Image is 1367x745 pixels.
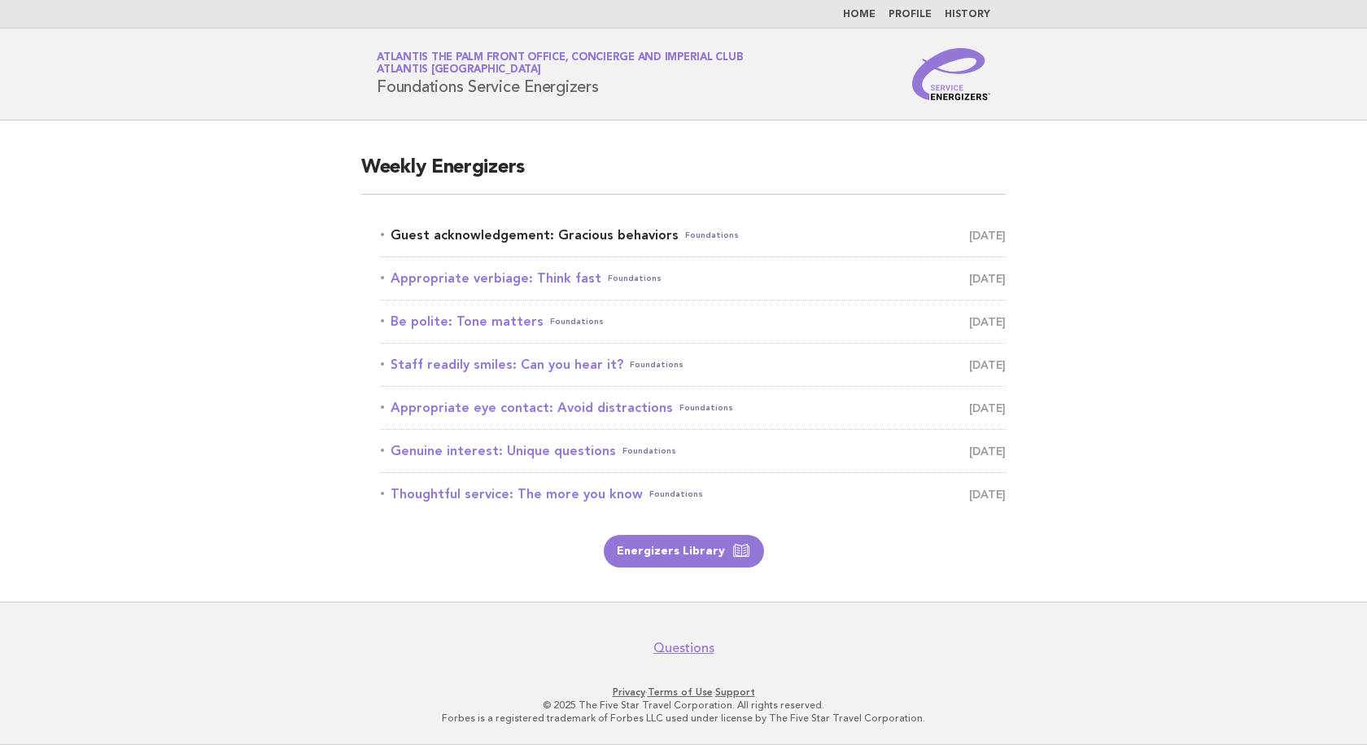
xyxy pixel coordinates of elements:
[186,686,1181,699] p: · ·
[377,52,743,75] a: Atlantis The Palm Front Office, Concierge and Imperial ClubAtlantis [GEOGRAPHIC_DATA]
[361,155,1006,195] h2: Weekly Energizers
[381,267,1006,290] a: Appropriate verbiage: Think fastFoundations [DATE]
[381,353,1006,376] a: Staff readily smiles: Can you hear it?Foundations [DATE]
[715,686,755,698] a: Support
[969,267,1006,290] span: [DATE]
[622,440,676,462] span: Foundations
[889,10,932,20] a: Profile
[608,267,662,290] span: Foundations
[186,712,1181,725] p: Forbes is a registered trademark of Forbes LLC used under license by The Five Star Travel Corpora...
[969,310,1006,333] span: [DATE]
[649,483,703,506] span: Foundations
[969,397,1006,419] span: [DATE]
[653,640,714,656] a: Questions
[969,224,1006,247] span: [DATE]
[630,353,683,376] span: Foundations
[648,686,713,698] a: Terms of Use
[969,440,1006,462] span: [DATE]
[377,65,541,76] span: Atlantis [GEOGRAPHIC_DATA]
[685,224,739,247] span: Foundations
[550,310,604,333] span: Foundations
[381,397,1006,419] a: Appropriate eye contact: Avoid distractionsFoundations [DATE]
[969,353,1006,376] span: [DATE]
[381,440,1006,462] a: Genuine interest: Unique questionsFoundations [DATE]
[377,53,743,95] h1: Foundations Service Energizers
[186,699,1181,712] p: © 2025 The Five Star Travel Corporation. All rights reserved.
[381,310,1006,333] a: Be polite: Tone mattersFoundations [DATE]
[969,483,1006,506] span: [DATE]
[843,10,876,20] a: Home
[912,48,990,100] img: Service Energizers
[613,686,645,698] a: Privacy
[945,10,990,20] a: History
[679,397,733,419] span: Foundations
[604,535,764,568] a: Energizers Library
[381,483,1006,506] a: Thoughtful service: The more you knowFoundations [DATE]
[381,224,1006,247] a: Guest acknowledgement: Gracious behaviorsFoundations [DATE]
